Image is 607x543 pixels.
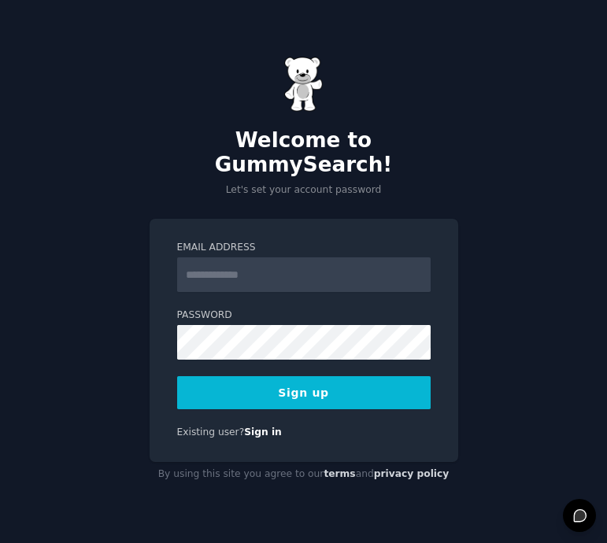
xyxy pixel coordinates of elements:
[177,308,431,323] label: Password
[177,241,431,255] label: Email Address
[177,427,245,438] span: Existing user?
[150,183,458,198] p: Let's set your account password
[284,57,324,112] img: Gummy Bear
[324,468,355,479] a: terms
[374,468,450,479] a: privacy policy
[150,462,458,487] div: By using this site you agree to our and
[177,376,431,409] button: Sign up
[150,128,458,178] h2: Welcome to GummySearch!
[244,427,282,438] a: Sign in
